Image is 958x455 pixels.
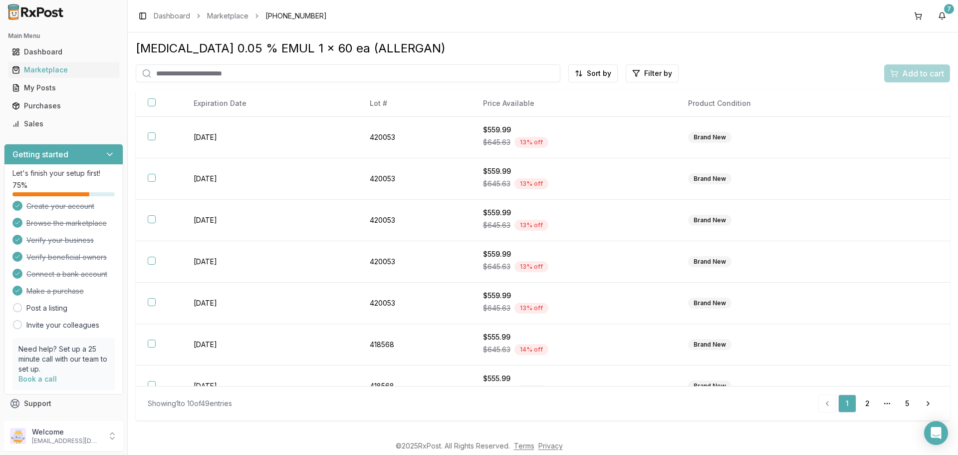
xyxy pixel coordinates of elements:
p: Need help? Set up a 25 minute call with our team to set up. [18,344,109,374]
div: [MEDICAL_DATA] 0.05 % EMUL 1 x 60 ea (ALLERGAN) [136,40,950,56]
img: User avatar [10,428,26,444]
span: Browse the marketplace [26,218,107,228]
button: Dashboard [4,44,123,60]
div: Dashboard [12,47,115,57]
h3: Getting started [12,148,68,160]
div: 14 % off [514,386,548,397]
div: 13 % off [514,220,548,231]
div: Brand New [688,381,731,392]
td: [DATE] [182,324,358,366]
td: 420053 [358,158,471,200]
div: $559.99 [483,249,664,259]
span: 75 % [12,180,27,190]
button: Support [4,395,123,413]
button: 7 [934,8,950,24]
span: $645.63 [483,386,510,396]
td: [DATE] [182,283,358,324]
span: $645.63 [483,262,510,272]
span: Sort by [587,68,611,78]
a: Privacy [538,442,563,450]
a: Dashboard [8,43,119,61]
a: Go to next page [918,395,938,413]
div: $559.99 [483,208,664,218]
div: 13 % off [514,303,548,314]
div: $555.99 [483,374,664,384]
div: Brand New [688,339,731,350]
td: 420053 [358,283,471,324]
a: 5 [898,395,916,413]
td: [DATE] [182,366,358,407]
div: Brand New [688,173,731,184]
div: 13 % off [514,178,548,189]
a: Book a call [18,375,57,383]
div: 13 % off [514,137,548,148]
div: Brand New [688,132,731,143]
div: Showing 1 to 10 of 49 entries [148,399,232,409]
td: 420053 [358,241,471,283]
td: 418568 [358,366,471,407]
td: 418568 [358,324,471,366]
div: $559.99 [483,125,664,135]
button: Feedback [4,413,123,431]
button: Sort by [568,64,618,82]
span: $645.63 [483,137,510,147]
span: $645.63 [483,220,510,230]
a: Terms [514,442,534,450]
td: 420053 [358,200,471,241]
p: Welcome [32,427,101,437]
div: 13 % off [514,261,548,272]
span: Make a purchase [26,286,84,296]
div: Brand New [688,256,731,267]
td: [DATE] [182,117,358,158]
a: 1 [838,395,856,413]
div: $559.99 [483,291,664,301]
span: Connect a bank account [26,269,107,279]
th: Price Available [471,90,676,117]
p: Let's finish your setup first! [12,168,115,178]
span: Filter by [644,68,672,78]
div: $559.99 [483,166,664,176]
a: Marketplace [8,61,119,79]
div: Open Intercom Messenger [924,421,948,445]
th: Product Condition [676,90,875,117]
span: $645.63 [483,345,510,355]
div: Marketplace [12,65,115,75]
td: [DATE] [182,200,358,241]
a: Invite your colleagues [26,320,99,330]
div: 7 [944,4,954,14]
div: 14 % off [514,344,548,355]
p: [EMAIL_ADDRESS][DOMAIN_NAME] [32,437,101,445]
td: [DATE] [182,241,358,283]
div: Purchases [12,101,115,111]
nav: pagination [818,395,938,413]
h2: Main Menu [8,32,119,40]
a: My Posts [8,79,119,97]
span: [PHONE_NUMBER] [265,11,327,21]
button: Sales [4,116,123,132]
td: 420053 [358,117,471,158]
span: Feedback [24,417,58,427]
th: Expiration Date [182,90,358,117]
button: Filter by [626,64,679,82]
img: RxPost Logo [4,4,68,20]
a: Sales [8,115,119,133]
div: Brand New [688,298,731,309]
span: $645.63 [483,303,510,313]
a: Dashboard [154,11,190,21]
a: Marketplace [207,11,248,21]
button: Purchases [4,98,123,114]
a: Purchases [8,97,119,115]
a: Post a listing [26,303,67,313]
td: [DATE] [182,158,358,200]
span: Verify your business [26,235,94,245]
span: Create your account [26,201,94,211]
a: 2 [858,395,876,413]
span: $645.63 [483,179,510,189]
div: Brand New [688,215,731,226]
div: My Posts [12,83,115,93]
div: Sales [12,119,115,129]
span: Verify beneficial owners [26,252,107,262]
button: Marketplace [4,62,123,78]
nav: breadcrumb [154,11,327,21]
th: Lot # [358,90,471,117]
